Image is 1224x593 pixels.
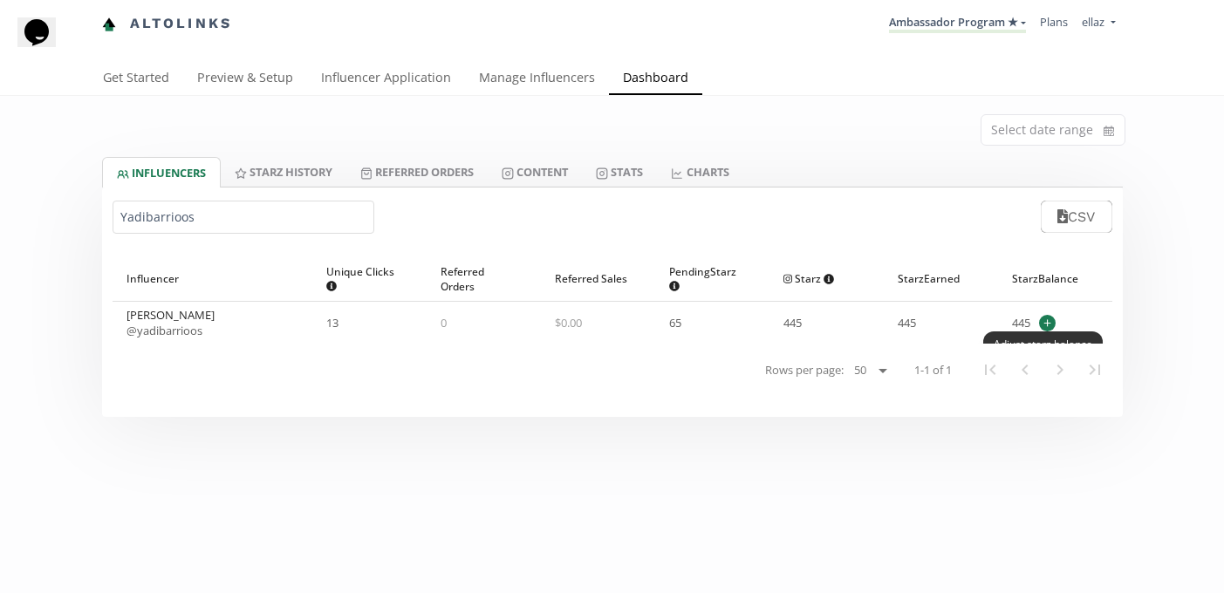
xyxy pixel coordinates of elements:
a: Preview & Setup [183,62,307,97]
a: ellaz [1082,14,1115,34]
button: First Page [973,352,1008,387]
button: Previous Page [1008,352,1043,387]
a: @yadibarrioos [127,323,202,338]
a: Stats [582,157,657,187]
span: Pending Starz [669,264,742,294]
svg: calendar [1104,122,1114,140]
div: [PERSON_NAME] [127,307,215,338]
a: Dashboard [609,62,702,97]
span: $ 0.00 [555,315,582,331]
img: favicon-32x32.png [102,17,116,31]
span: Starz [783,271,835,286]
div: Adjust starz balance [983,331,1103,357]
div: Referred Sales [555,256,641,301]
a: CHARTS [657,157,742,187]
button: CSV [1041,201,1111,233]
button: Next Page [1043,352,1077,387]
select: Rows per page: [847,360,893,381]
span: 1-1 of 1 [914,362,952,378]
div: Referred Orders [441,256,527,301]
a: INFLUENCERS [102,157,221,187]
iframe: chat widget [17,17,73,70]
span: 445 [783,315,802,331]
input: Search by name or handle... [113,201,374,234]
a: Altolinks [102,10,233,38]
span: 0 [441,315,447,331]
span: ellaz [1082,14,1104,30]
span: 445 [1012,315,1030,331]
span: Rows per page: [765,362,844,378]
a: Manage Influencers [465,62,609,97]
a: Starz HISTORY [221,157,346,187]
button: Last Page [1077,352,1112,387]
div: Starz Balance [1012,256,1098,301]
span: + [1039,315,1056,331]
span: 65 [669,315,681,331]
a: Referred Orders [346,157,488,187]
span: 13 [326,315,338,331]
a: Influencer Application [307,62,465,97]
a: Plans [1040,14,1068,30]
a: Content [488,157,582,187]
span: 445 [898,315,916,331]
span: Unique Clicks [326,264,399,294]
div: Starz Earned [898,256,984,301]
div: Influencer [127,256,299,301]
a: Get Started [89,62,183,97]
a: Ambassador Program ★ [889,14,1026,33]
